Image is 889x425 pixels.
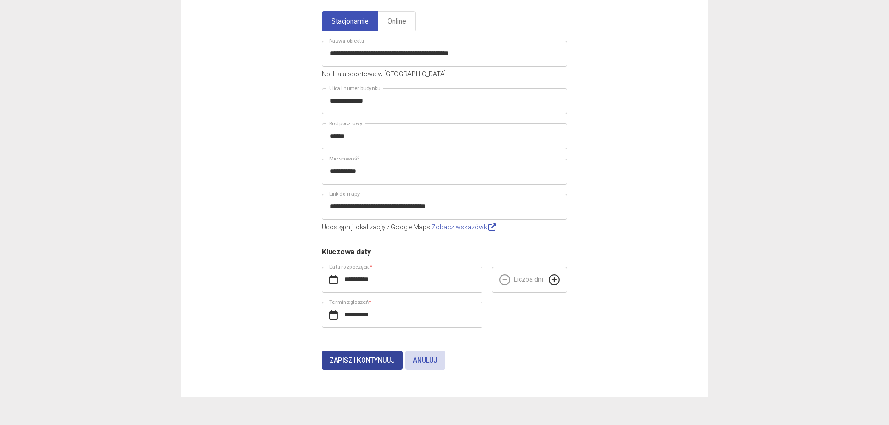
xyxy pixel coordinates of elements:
p: Udostępnij lokalizację z Google Maps. [322,222,567,232]
button: Zapisz i kontynuuj [322,351,403,370]
a: Stacjonarnie [322,11,378,31]
a: Zobacz wskazówki [432,223,496,231]
a: Online [378,11,416,31]
p: Np. Hala sportowa w [GEOGRAPHIC_DATA] [322,69,567,79]
span: Zapisz i kontynuuj [330,357,395,364]
button: Anuluj [405,351,445,370]
span: Kluczowe daty [322,247,371,256]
